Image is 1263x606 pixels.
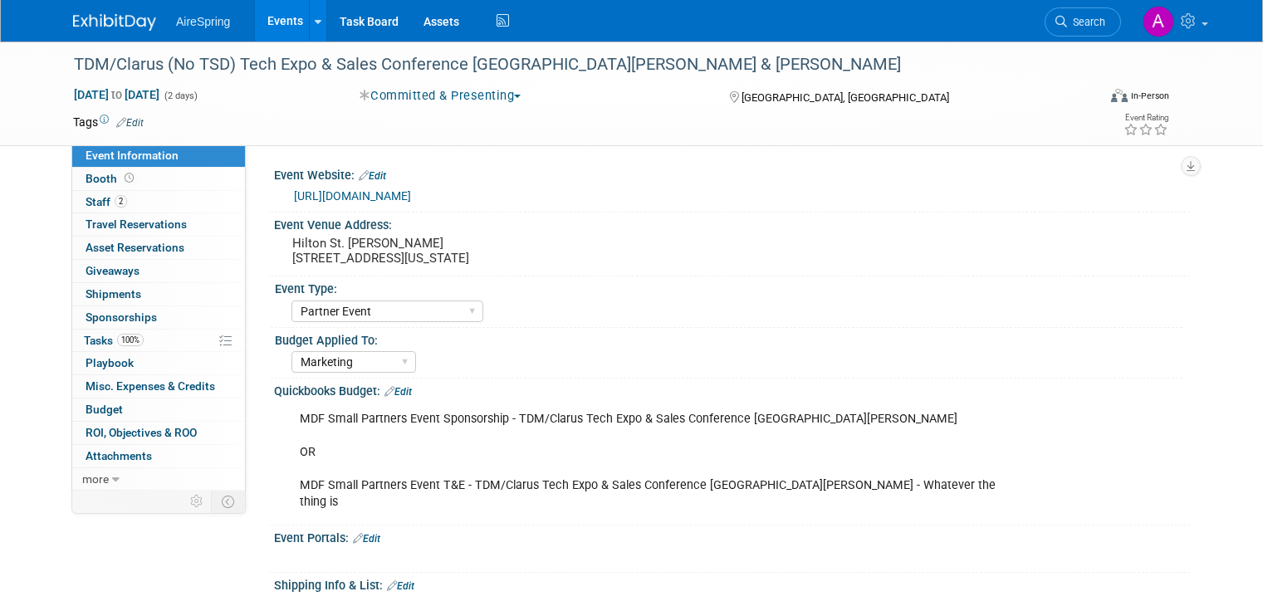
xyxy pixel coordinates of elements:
[384,386,412,398] a: Edit
[117,334,144,346] span: 100%
[116,117,144,129] a: Edit
[73,114,144,130] td: Tags
[288,403,1012,519] div: MDF Small Partners Event Sponsorship - TDM/Clarus Tech Expo & Sales Conference [GEOGRAPHIC_DATA][...
[86,310,157,324] span: Sponsorships
[86,287,141,301] span: Shipments
[742,91,949,104] span: [GEOGRAPHIC_DATA], [GEOGRAPHIC_DATA]
[86,217,187,231] span: Travel Reservations
[1143,6,1174,37] img: Angie Handal
[86,241,184,254] span: Asset Reservations
[292,236,638,266] pre: Hilton St. [PERSON_NAME] [STREET_ADDRESS][US_STATE]
[275,276,1182,297] div: Event Type:
[86,379,215,393] span: Misc. Expenses & Credits
[73,87,160,102] span: [DATE] [DATE]
[274,379,1190,400] div: Quickbooks Budget:
[1123,114,1168,122] div: Event Rating
[72,191,245,213] a: Staff2
[86,356,134,369] span: Playbook
[121,172,137,184] span: Booth not reserved yet
[68,50,1076,80] div: TDM/Clarus (No TSD) Tech Expo & Sales Conference [GEOGRAPHIC_DATA][PERSON_NAME] & [PERSON_NAME]
[72,375,245,398] a: Misc. Expenses & Credits
[72,237,245,259] a: Asset Reservations
[294,189,411,203] a: [URL][DOMAIN_NAME]
[274,525,1190,547] div: Event Portals:
[353,533,380,545] a: Edit
[274,163,1190,184] div: Event Website:
[72,306,245,329] a: Sponsorships
[274,573,1190,594] div: Shipping Info & List:
[73,14,156,31] img: ExhibitDay
[86,449,152,462] span: Attachments
[387,580,414,592] a: Edit
[1045,7,1121,37] a: Search
[86,195,127,208] span: Staff
[1067,16,1105,28] span: Search
[72,168,245,190] a: Booth
[86,403,123,416] span: Budget
[163,90,198,101] span: (2 days)
[72,283,245,305] a: Shipments
[115,195,127,208] span: 2
[1130,90,1169,102] div: In-Person
[72,144,245,167] a: Event Information
[86,172,137,185] span: Booth
[72,468,245,491] a: more
[176,15,230,28] span: AireSpring
[86,149,179,162] span: Event Information
[72,330,245,352] a: Tasks100%
[354,87,528,105] button: Committed & Presenting
[72,398,245,421] a: Budget
[72,352,245,374] a: Playbook
[72,445,245,467] a: Attachments
[86,426,197,439] span: ROI, Objectives & ROO
[359,170,386,182] a: Edit
[275,328,1182,349] div: Budget Applied To:
[274,213,1190,233] div: Event Venue Address:
[212,491,246,512] td: Toggle Event Tabs
[183,491,212,512] td: Personalize Event Tab Strip
[1007,86,1169,111] div: Event Format
[72,213,245,236] a: Travel Reservations
[1111,89,1128,102] img: Format-Inperson.png
[72,422,245,444] a: ROI, Objectives & ROO
[109,88,125,101] span: to
[82,472,109,486] span: more
[86,264,140,277] span: Giveaways
[72,260,245,282] a: Giveaways
[84,334,144,347] span: Tasks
